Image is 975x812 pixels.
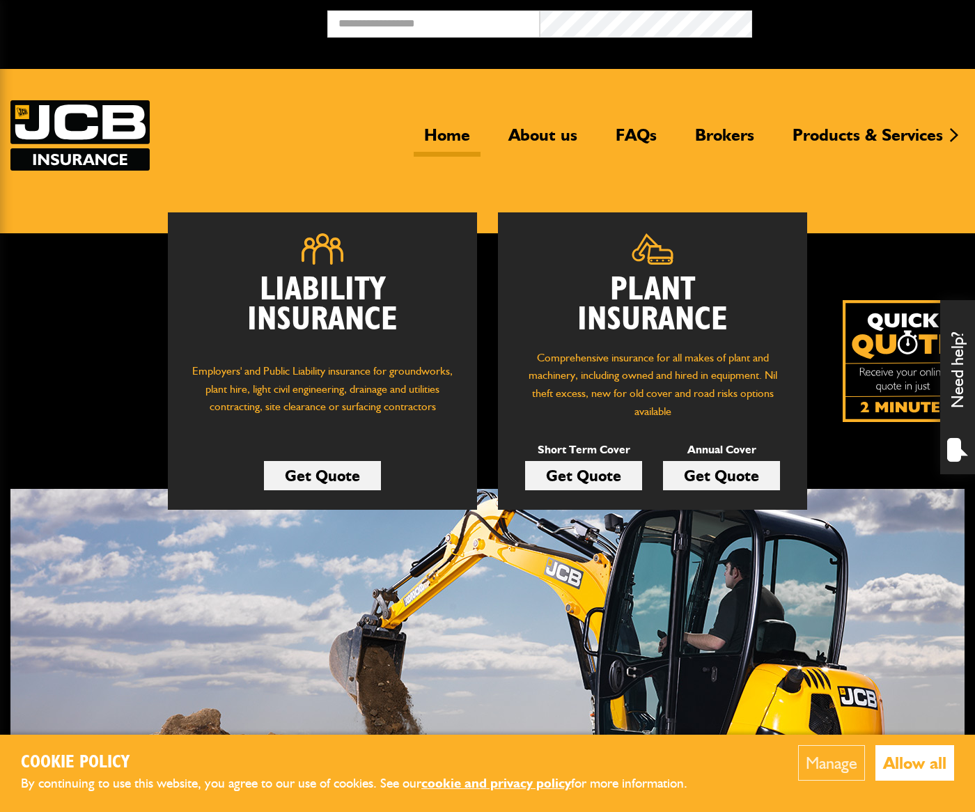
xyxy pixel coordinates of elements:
a: Get Quote [663,461,780,490]
p: Annual Cover [663,441,780,459]
a: Get Quote [264,461,381,490]
img: Quick Quote [843,300,965,422]
h2: Cookie Policy [21,752,710,774]
a: FAQs [605,125,667,157]
p: Comprehensive insurance for all makes of plant and machinery, including owned and hired in equipm... [519,349,786,420]
a: Products & Services [782,125,953,157]
a: About us [498,125,588,157]
p: By continuing to use this website, you agree to our use of cookies. See our for more information. [21,773,710,795]
button: Manage [798,745,865,781]
a: Get Quote [525,461,642,490]
p: Short Term Cover [525,441,642,459]
a: Brokers [685,125,765,157]
button: Allow all [875,745,954,781]
img: JCB Insurance Services logo [10,100,150,171]
h2: Plant Insurance [519,275,786,335]
p: Employers' and Public Liability insurance for groundworks, plant hire, light civil engineering, d... [189,362,456,429]
div: Need help? [940,300,975,474]
h2: Liability Insurance [189,275,456,349]
a: Get your insurance quote isn just 2-minutes [843,300,965,422]
a: JCB Insurance Services [10,100,150,171]
a: cookie and privacy policy [421,775,571,791]
button: Broker Login [752,10,965,32]
a: Home [414,125,481,157]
